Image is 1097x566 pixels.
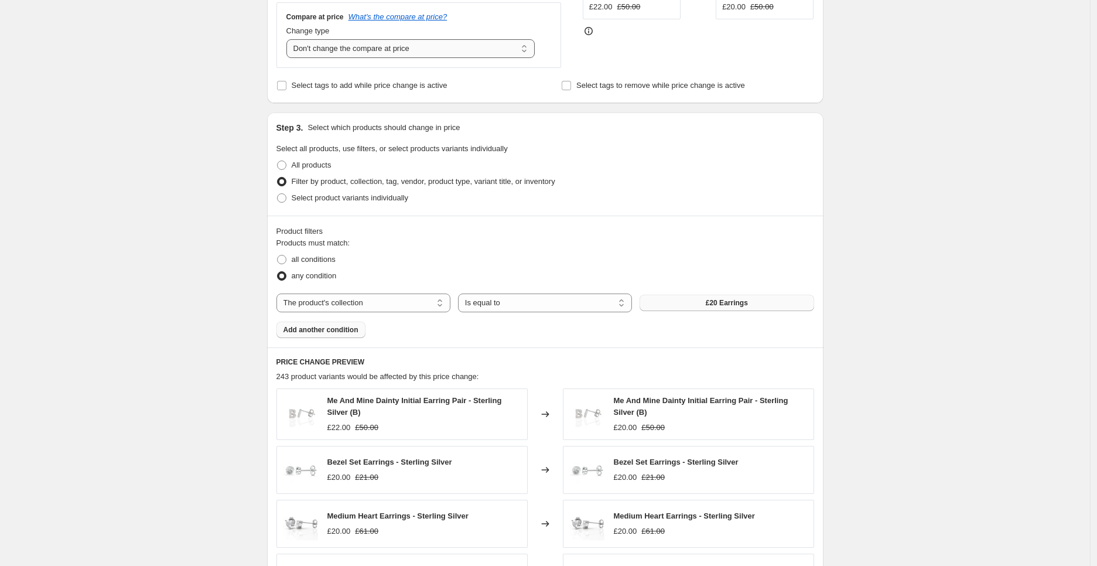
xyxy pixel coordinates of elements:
[292,271,337,280] span: any condition
[292,193,408,202] span: Select product variants individually
[327,526,351,537] div: £20.00
[614,396,788,417] span: Me And Mine Dainty Initial Earring Pair - Sterling Silver (B)
[348,12,447,21] button: What's the compare at price?
[641,422,665,434] strike: £50.00
[327,458,452,466] span: Bezel Set Earrings - Sterling Silver
[283,452,318,487] img: rubover-sil-ears-web_80x.jpg
[641,526,665,537] strike: £61.00
[614,512,755,520] span: Medium Heart Earrings - Sterling Silver
[569,452,604,487] img: rubover-sil-ears-web_80x.jpg
[327,472,351,483] div: £20.00
[589,1,613,13] div: £22.00
[327,512,469,520] span: Medium Heart Earrings - Sterling Silver
[750,1,774,13] strike: £50.00
[576,81,745,90] span: Select tags to remove while price change is active
[292,161,332,169] span: All products
[276,372,479,381] span: 243 product variants would be affected by this price change:
[292,255,336,264] span: all conditions
[283,397,318,432] img: M_M-B-DAINTYEAR-WEB_80x.jpg
[327,422,351,434] div: £22.00
[706,298,748,308] span: £20 Earrings
[327,396,502,417] span: Me And Mine Dainty Initial Earring Pair - Sterling Silver (B)
[292,81,447,90] span: Select tags to add while price change is active
[276,144,508,153] span: Select all products, use filters, or select products variants individually
[283,506,318,541] img: mediumheartears_80x.jpg
[614,422,637,434] div: £20.00
[355,472,378,483] strike: £21.00
[722,1,746,13] div: £20.00
[569,397,604,432] img: M_M-B-DAINTYEAR-WEB_80x.jpg
[640,295,814,311] button: £20 Earrings
[276,238,350,247] span: Products must match:
[641,472,665,483] strike: £21.00
[286,26,330,35] span: Change type
[292,177,555,186] span: Filter by product, collection, tag, vendor, product type, variant title, or inventory
[283,325,358,335] span: Add another condition
[614,458,739,466] span: Bezel Set Earrings - Sterling Silver
[276,357,814,367] h6: PRICE CHANGE PREVIEW
[276,226,814,237] div: Product filters
[617,1,641,13] strike: £50.00
[286,12,344,22] h3: Compare at price
[307,122,460,134] p: Select which products should change in price
[276,122,303,134] h2: Step 3.
[355,526,378,537] strike: £61.00
[355,422,378,434] strike: £50.00
[614,526,637,537] div: £20.00
[276,322,365,338] button: Add another condition
[569,506,604,541] img: mediumheartears_80x.jpg
[614,472,637,483] div: £20.00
